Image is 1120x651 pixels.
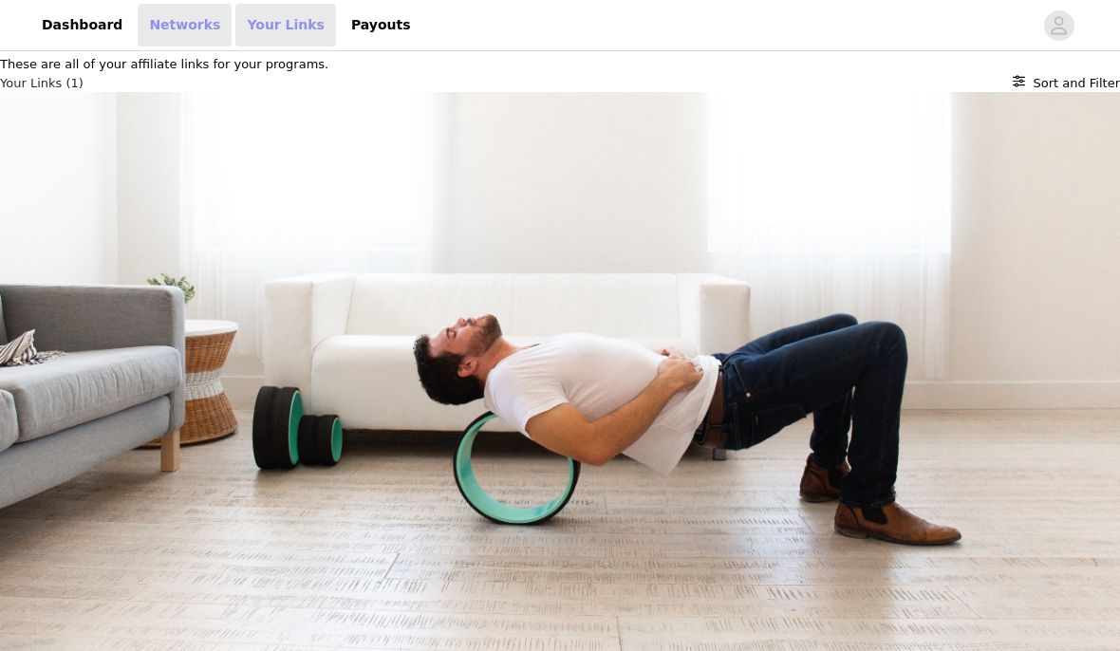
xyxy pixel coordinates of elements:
[235,4,336,46] a: Your Links
[340,4,422,46] a: Payouts
[1013,74,1120,93] button: Sort and Filter
[1050,10,1068,41] div: avatar
[138,4,232,46] a: Networks
[30,4,134,46] a: Dashboard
